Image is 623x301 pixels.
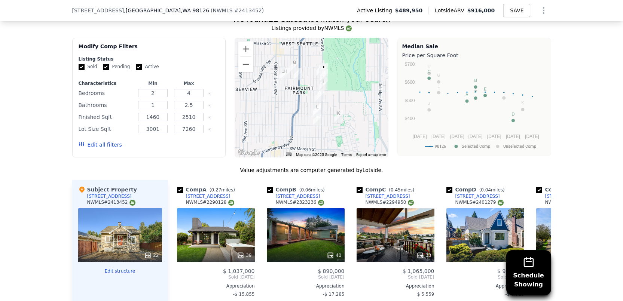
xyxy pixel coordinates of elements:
[78,268,162,274] button: Edit structure
[504,4,530,17] button: SAVE
[435,144,446,149] text: 98126
[455,193,500,199] div: [STREET_ADDRESS]
[341,153,352,157] a: Terms (opens in new tab)
[296,153,337,157] span: Map data ©2025 Google
[468,134,482,139] text: [DATE]
[87,199,135,206] div: NWMLS # 2413452
[313,113,321,125] div: 3520 SW Raymond St
[79,88,134,98] div: Bedrooms
[404,98,415,103] text: $500
[186,199,234,206] div: NWMLS # 2290128
[319,77,327,90] div: 5252 35th Ave SW
[446,193,500,199] a: [STREET_ADDRESS]
[136,80,169,86] div: Min
[503,89,504,93] text: I
[208,104,211,107] button: Clear
[290,59,299,71] div: 5016 40th Ave SW
[320,63,328,76] div: 5040 35th Ave SW
[431,134,445,139] text: [DATE]
[476,187,508,193] span: ( miles)
[506,252,521,259] div: 34
[545,193,623,199] div: [STREET_ADDRESS][PERSON_NAME]
[136,64,159,70] label: Active
[335,110,343,122] div: 5933 31st Ave SW
[233,292,255,297] span: -$ 15,855
[366,199,414,206] div: NWMLS # 2294950
[172,80,205,86] div: Max
[404,116,415,121] text: $400
[213,7,233,13] span: NWMLS
[236,148,261,157] img: Google
[87,193,132,199] div: [STREET_ADDRESS]
[238,57,253,72] button: Zoom out
[267,283,345,289] div: Appreciation
[276,199,324,206] div: NWMLS # 2323236
[404,80,415,85] text: $600
[437,73,440,77] text: G
[318,200,324,206] img: NWMLS Logo
[497,268,524,274] span: $ 975,000
[78,186,137,193] div: Subject Property
[536,193,623,199] a: [STREET_ADDRESS][PERSON_NAME]
[435,7,467,14] span: Lotside ARV
[323,292,345,297] span: -$ 17,285
[234,7,262,13] span: # 2413452
[506,250,551,295] button: ScheduleShowing
[357,274,434,280] span: Sold [DATE]
[446,274,524,280] span: Sold [DATE]
[545,199,593,206] div: NWMLS # 2349770
[357,186,418,193] div: Comp C
[498,200,504,206] img: NWMLS Logo
[327,252,341,259] div: 40
[395,7,423,14] span: $489,950
[315,89,324,101] div: 5451 35th Ave SW
[79,141,122,148] button: Edit all filters
[177,283,255,289] div: Appreciation
[316,63,324,76] div: 5041 35th Ave SW
[103,64,109,70] input: Pending
[503,144,536,149] text: Unselected Comp
[79,43,220,56] div: Modify Comp Filters
[416,252,431,259] div: 33
[238,42,253,56] button: Zoom in
[536,3,551,18] button: Show Options
[404,62,415,67] text: $700
[207,187,238,193] span: ( miles)
[357,193,410,199] a: [STREET_ADDRESS]
[450,134,464,139] text: [DATE]
[428,101,430,105] text: J
[296,187,328,193] span: ( miles)
[72,7,124,14] span: [STREET_ADDRESS]
[320,69,328,82] div: 5206 35th Ave SW
[177,193,230,199] a: [STREET_ADDRESS]
[181,7,209,13] span: , WA 98126
[357,283,434,289] div: Appreciation
[79,64,85,70] input: Sold
[124,7,209,14] span: , [GEOGRAPHIC_DATA]
[223,268,255,274] span: $ 1,037,000
[301,187,311,193] span: 0.06
[465,92,468,97] text: A
[536,186,597,193] div: Comp E
[487,134,501,139] text: [DATE]
[427,65,430,69] text: H
[208,128,211,131] button: Clear
[462,144,490,149] text: Selected Comp
[525,134,539,139] text: [DATE]
[446,186,508,193] div: Comp D
[313,103,321,116] div: 5900 36th Ave SW
[103,64,130,70] label: Pending
[506,134,520,139] text: [DATE]
[228,200,234,206] img: NWMLS Logo
[79,64,97,70] label: Sold
[402,61,546,154] svg: A chart.
[386,187,417,193] span: ( miles)
[412,134,427,139] text: [DATE]
[505,292,524,297] span: -$ 8,523
[72,166,551,174] div: Value adjustments are computer generated by Lotside .
[446,283,524,289] div: Appreciation
[366,193,410,199] div: [STREET_ADDRESS]
[467,7,495,13] span: $916,000
[79,112,134,122] div: Finished Sqft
